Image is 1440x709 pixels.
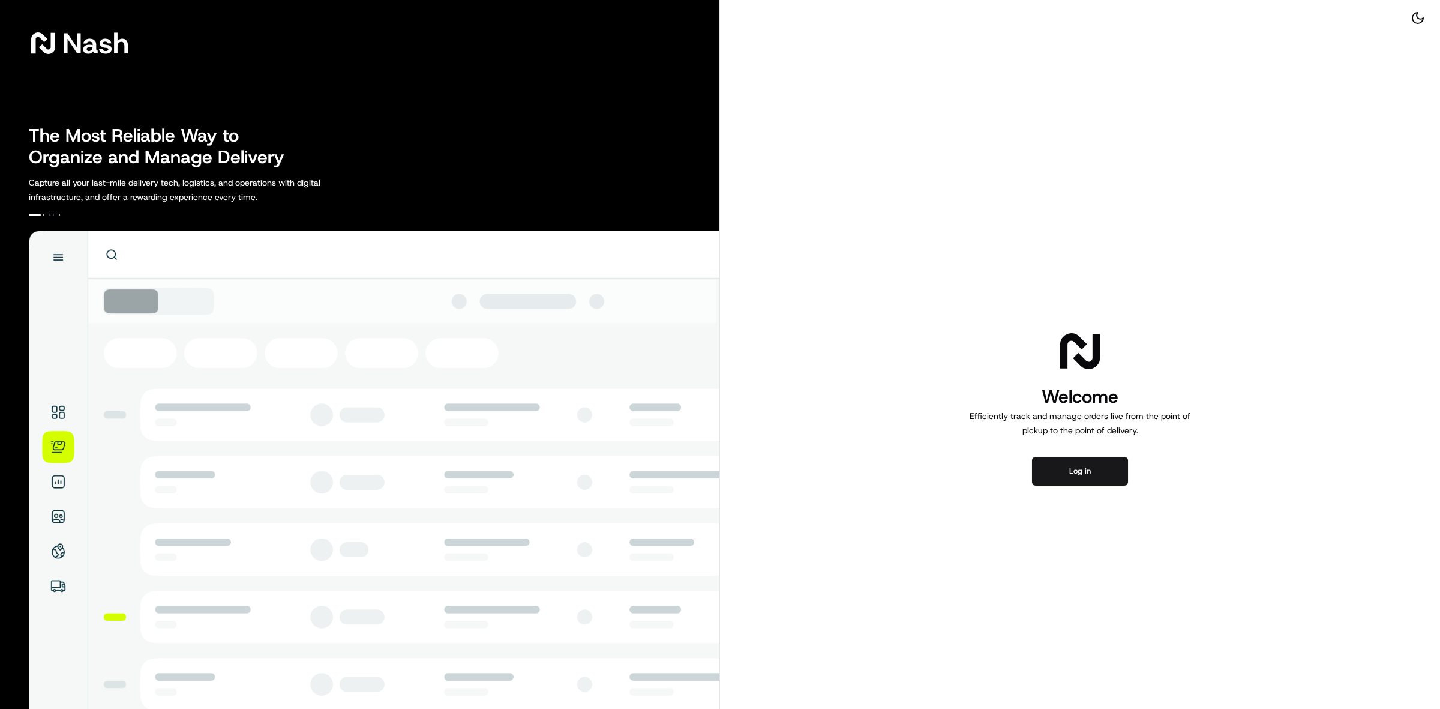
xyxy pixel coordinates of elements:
[62,31,129,55] span: Nash
[965,409,1195,438] p: Efficiently track and manage orders live from the point of pickup to the point of delivery.
[29,175,374,204] p: Capture all your last-mile delivery tech, logistics, and operations with digital infrastructure, ...
[29,125,298,168] h2: The Most Reliable Way to Organize and Manage Delivery
[1032,457,1128,486] button: Log in
[965,385,1195,409] h1: Welcome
